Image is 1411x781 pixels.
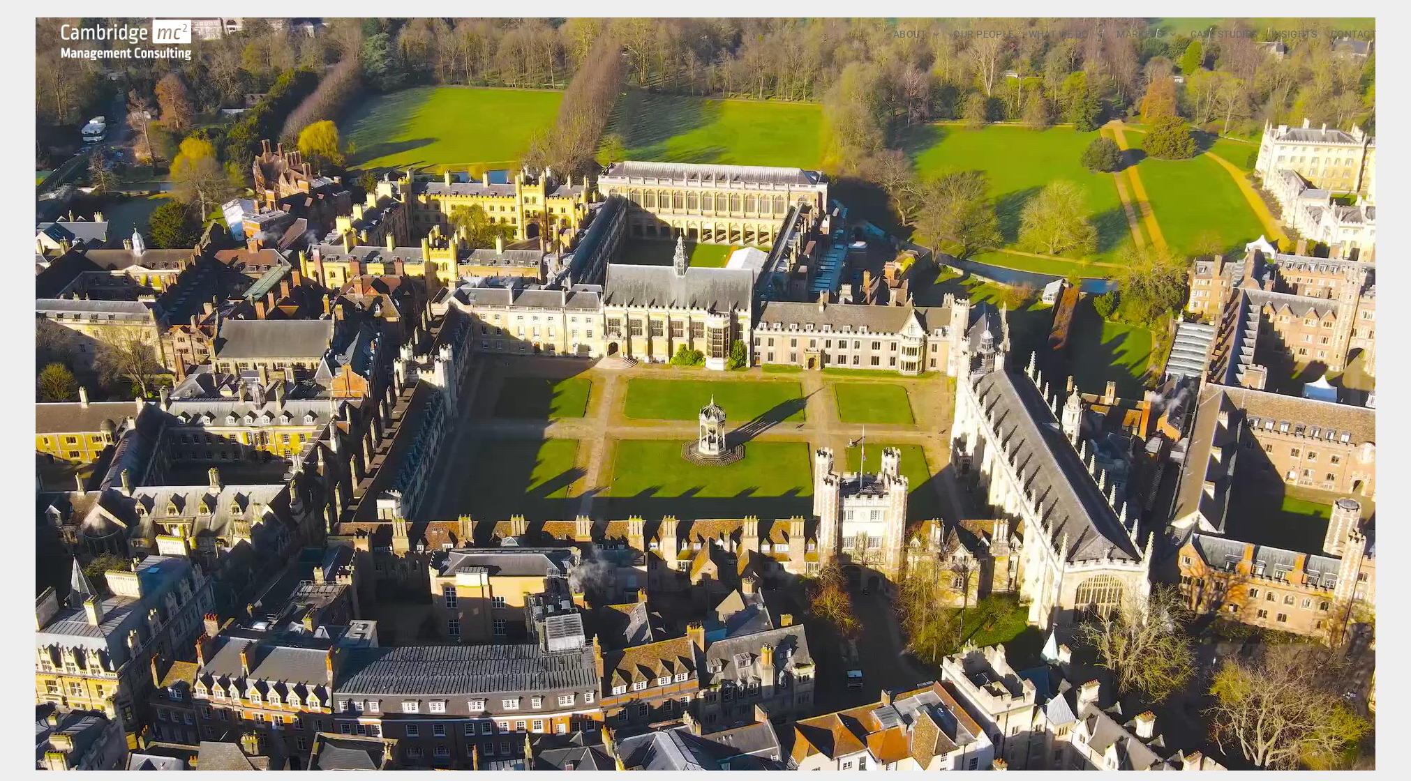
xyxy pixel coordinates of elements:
[886,24,947,45] a: ABOUT
[946,24,1021,45] a: OUR PEOPLE
[1110,24,1183,45] a: MARKETS
[1324,24,1383,45] a: CONTACT
[1022,24,1110,45] a: WHAT WE DO
[1184,24,1264,45] a: CASE STUDIES
[61,20,191,60] img: Go to Homepage
[1264,24,1324,45] a: INSIGHTS
[61,22,191,36] a: Your Business Transformed | Cambridge Management Consulting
